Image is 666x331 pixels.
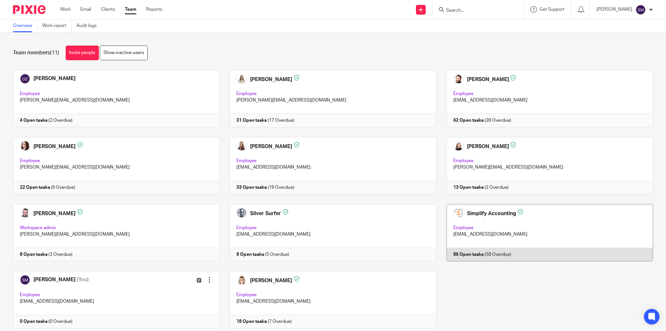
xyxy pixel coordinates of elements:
[13,49,59,56] h1: Team members
[100,46,148,60] a: Show inactive users
[446,8,504,14] input: Search
[13,20,37,32] a: Overview
[42,20,72,32] a: Work report
[146,6,162,13] a: Reports
[13,5,46,14] img: Pixie
[60,6,71,13] a: Work
[125,6,136,13] a: Team
[50,50,59,55] span: (11)
[101,6,115,13] a: Clients
[539,7,565,12] span: Get Support
[66,46,99,60] a: Invite people
[596,6,632,13] p: [PERSON_NAME]
[635,5,646,15] img: svg%3E
[76,20,101,32] a: Audit logs
[80,6,91,13] a: Email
